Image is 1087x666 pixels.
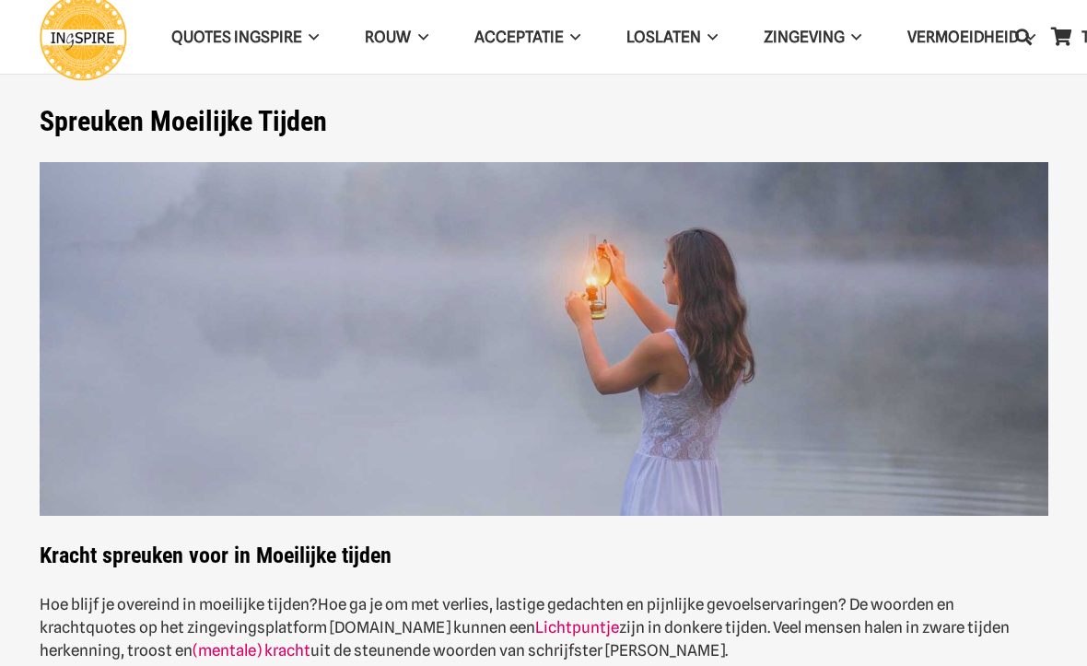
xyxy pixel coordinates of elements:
a: Zoeken [1005,14,1042,60]
span: Zingeving [764,28,845,46]
strong: Hoe blijf je overeind in moeilijke tijden? [40,595,318,613]
h1: Spreuken Moeilijke Tijden [40,105,1048,138]
img: Spreuken als steun en hoop in zware moeilijke tijden citaten van Ingspire [40,162,1048,517]
span: Loslaten [626,28,701,46]
span: ROUW [365,28,411,46]
span: QUOTES INGSPIRE [171,28,302,46]
span: VERMOEIDHEID [907,28,1019,46]
span: Acceptatie [474,28,564,46]
a: (mentale) kracht [193,641,310,660]
span: Acceptatie Menu [564,14,580,60]
a: Lichtpuntje [535,618,619,637]
a: AcceptatieAcceptatie Menu [451,14,603,61]
span: ROUW Menu [411,14,427,60]
span: Zingeving Menu [845,14,861,60]
strong: Hoe ga je om met verlies, lastige gedachten en pijnlijke gevoelservaringen? De woorden en krachtq... [40,595,1010,660]
a: ZingevingZingeving Menu [741,14,884,61]
a: ROUWROUW Menu [342,14,450,61]
strong: Kracht spreuken voor in Moeilijke tijden [40,543,392,568]
a: QUOTES INGSPIREQUOTES INGSPIRE Menu [148,14,342,61]
span: Loslaten Menu [701,14,718,60]
a: LoslatenLoslaten Menu [603,14,741,61]
span: QUOTES INGSPIRE Menu [302,14,319,60]
a: VERMOEIDHEIDVERMOEIDHEID Menu [884,14,1058,61]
